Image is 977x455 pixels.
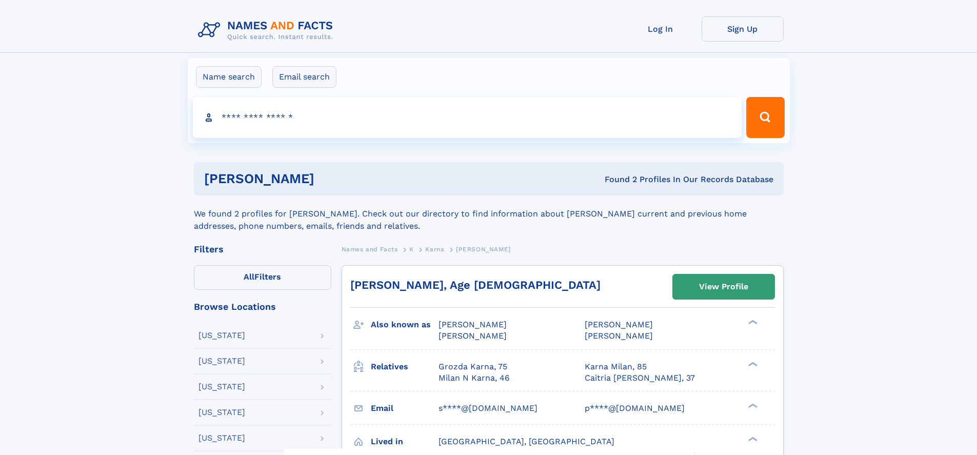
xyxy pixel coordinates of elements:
[272,66,336,88] label: Email search
[371,358,438,375] h3: Relatives
[438,320,507,329] span: [PERSON_NAME]
[409,246,414,253] span: K
[438,437,614,446] span: [GEOGRAPHIC_DATA], [GEOGRAPHIC_DATA]
[702,16,784,42] a: Sign Up
[194,245,331,254] div: Filters
[438,331,507,341] span: [PERSON_NAME]
[673,274,774,299] a: View Profile
[194,16,342,44] img: Logo Names and Facts
[699,275,748,299] div: View Profile
[198,434,245,442] div: [US_STATE]
[585,331,653,341] span: [PERSON_NAME]
[746,319,758,326] div: ❯
[204,172,460,185] h1: [PERSON_NAME]
[746,361,758,367] div: ❯
[456,246,511,253] span: [PERSON_NAME]
[371,433,438,450] h3: Lived in
[438,372,510,384] a: Milan N Karna, 46
[198,383,245,391] div: [US_STATE]
[438,361,507,372] a: Grozda Karna, 75
[194,302,331,311] div: Browse Locations
[585,361,647,372] a: Karna Milan, 85
[194,265,331,290] label: Filters
[371,316,438,333] h3: Also known as
[198,357,245,365] div: [US_STATE]
[198,408,245,417] div: [US_STATE]
[425,243,444,255] a: Karna
[244,272,254,282] span: All
[196,66,262,88] label: Name search
[585,372,695,384] a: Caitria [PERSON_NAME], 37
[620,16,702,42] a: Log In
[425,246,444,253] span: Karna
[342,243,398,255] a: Names and Facts
[350,279,601,291] a: [PERSON_NAME], Age [DEMOGRAPHIC_DATA]
[371,400,438,417] h3: Email
[193,97,742,138] input: search input
[746,97,784,138] button: Search Button
[194,195,784,232] div: We found 2 profiles for [PERSON_NAME]. Check out our directory to find information about [PERSON_...
[198,331,245,340] div: [US_STATE]
[746,436,758,442] div: ❯
[460,174,773,185] div: Found 2 Profiles In Our Records Database
[409,243,414,255] a: K
[585,320,653,329] span: [PERSON_NAME]
[746,402,758,409] div: ❯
